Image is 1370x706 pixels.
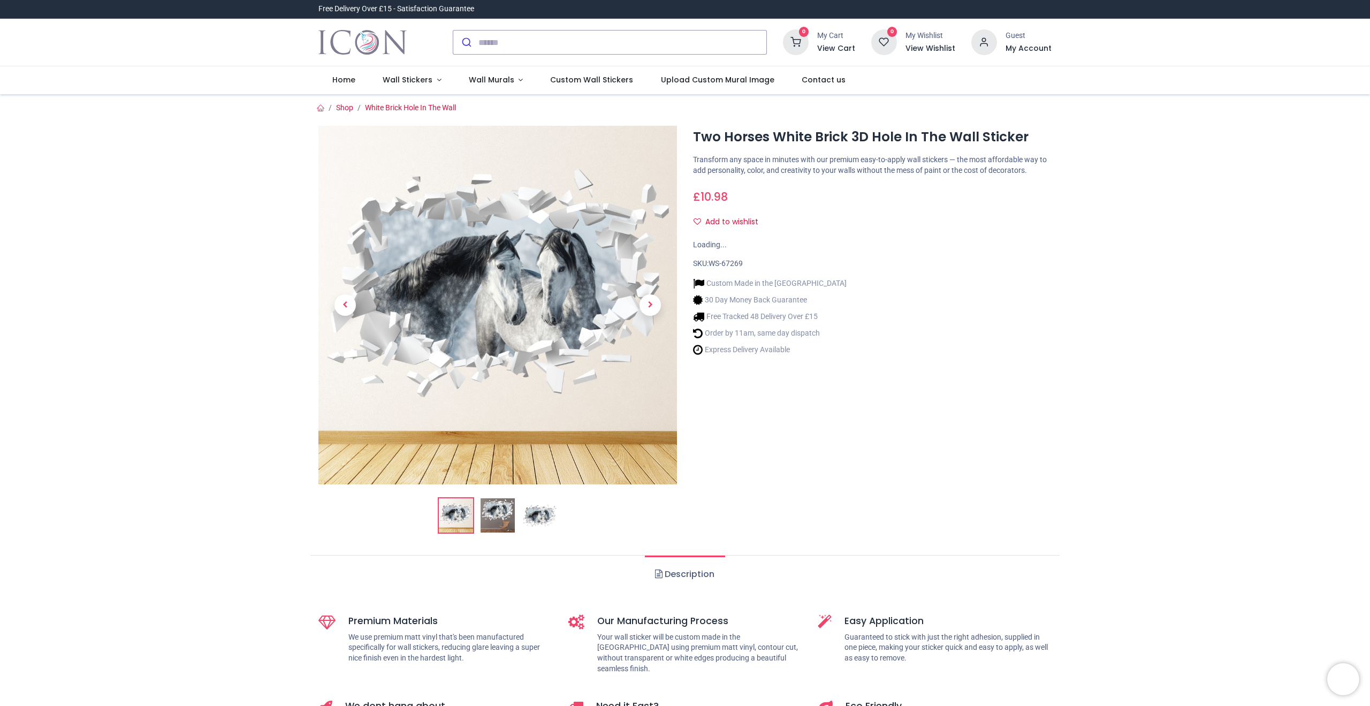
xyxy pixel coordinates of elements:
a: Previous [318,180,372,431]
img: WS-67269-03 [522,498,557,533]
li: Custom Made in the [GEOGRAPHIC_DATA] [693,278,847,289]
span: Upload Custom Mural Image [661,74,774,85]
a: White Brick Hole In The Wall [365,103,456,112]
a: 0 [783,37,809,46]
div: SKU: [693,259,1052,269]
h1: Two Horses White Brick 3D Hole In The Wall Sticker [693,128,1052,146]
img: Two Horses White Brick 3D Hole In The Wall Sticker [439,498,473,533]
span: 10.98 [701,189,728,204]
span: WS-67269 [709,259,743,268]
button: Add to wishlistAdd to wishlist [693,213,767,231]
span: Previous [334,294,356,316]
li: Order by 11am, same day dispatch [693,328,847,339]
img: Icon Wall Stickers [318,27,407,57]
a: Wall Murals [455,66,537,94]
span: Home [332,74,355,85]
div: My Wishlist [905,31,955,41]
a: 0 [871,37,897,46]
span: Wall Murals [469,74,514,85]
sup: 0 [887,27,897,37]
iframe: Brevo live chat [1327,663,1359,695]
i: Add to wishlist [694,218,701,225]
div: My Cart [817,31,855,41]
a: Shop [336,103,353,112]
a: Description [645,556,725,593]
div: Guest [1006,31,1052,41]
span: Next [640,294,661,316]
div: Free Delivery Over £15 - Satisfaction Guarantee [318,4,474,14]
button: Submit [453,31,478,54]
li: 30 Day Money Back Guarantee [693,294,847,306]
span: Custom Wall Stickers [550,74,633,85]
li: Free Tracked 48 Delivery Over £15 [693,311,847,322]
a: Wall Stickers [369,66,455,94]
a: Logo of Icon Wall Stickers [318,27,407,57]
h5: Easy Application [844,614,1052,628]
p: Transform any space in minutes with our premium easy-to-apply wall stickers — the most affordable... [693,155,1052,176]
span: Contact us [802,74,846,85]
img: WS-67269-02 [481,498,515,533]
sup: 0 [799,27,809,37]
span: £ [693,189,728,204]
a: View Cart [817,43,855,54]
a: My Account [1006,43,1052,54]
div: Loading... [693,240,1052,250]
h5: Premium Materials [348,614,552,628]
p: Your wall sticker will be custom made in the [GEOGRAPHIC_DATA] using premium matt vinyl, contour ... [597,632,802,674]
img: Two Horses White Brick 3D Hole In The Wall Sticker [318,126,677,484]
p: Guaranteed to stick with just the right adhesion, supplied in one piece, making your sticker quic... [844,632,1052,664]
h5: Our Manufacturing Process [597,614,802,628]
a: View Wishlist [905,43,955,54]
a: Next [623,180,677,431]
li: Express Delivery Available [693,344,847,355]
p: We use premium matt vinyl that's been manufactured specifically for wall stickers, reducing glare... [348,632,552,664]
span: Wall Stickers [383,74,432,85]
iframe: Customer reviews powered by Trustpilot [827,4,1052,14]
